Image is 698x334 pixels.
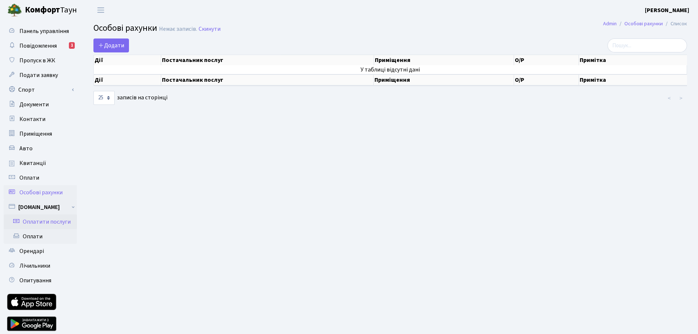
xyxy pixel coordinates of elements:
a: Додати [93,38,129,52]
a: Повідомлення1 [4,38,77,53]
span: Додати [98,41,124,49]
a: Авто [4,141,77,156]
a: [DOMAIN_NAME] [4,200,77,214]
a: Орендарі [4,244,77,258]
th: Примітка [579,74,693,85]
span: Опитування [19,276,51,285]
li: Список [663,20,687,28]
span: Орендарі [19,247,44,255]
td: У таблиці відсутні дані [94,65,687,74]
label: записів на сторінці [93,91,167,105]
div: 1 [69,42,75,49]
nav: breadcrumb [592,16,698,32]
select: записів на сторінці [93,91,115,105]
span: Панель управління [19,27,69,35]
a: Лічильники [4,258,77,273]
a: Особові рахунки [4,185,77,200]
th: Примітка [579,55,693,65]
div: Немає записів. [159,26,197,33]
span: Оплати [19,174,39,182]
span: Документи [19,100,49,109]
a: Квитанції [4,156,77,170]
th: О/Р [514,74,579,85]
th: О/Р [514,55,579,65]
button: Переключити навігацію [92,4,110,16]
a: Скинути [199,26,221,33]
th: Постачальник послуг [161,55,374,65]
a: [PERSON_NAME] [645,6,689,15]
span: Квитанції [19,159,46,167]
a: Документи [4,97,77,112]
span: Лічильники [19,262,50,270]
a: Опитування [4,273,77,288]
span: Авто [19,144,33,153]
span: Особові рахунки [93,22,157,34]
input: Пошук... [607,38,687,52]
b: [PERSON_NAME] [645,6,689,14]
img: logo.png [7,3,22,18]
a: Особові рахунки [624,20,663,27]
span: Таун [25,4,77,16]
a: Оплатити послуги [4,214,77,229]
a: Admin [603,20,617,27]
b: Комфорт [25,4,60,16]
span: Особові рахунки [19,188,63,197]
th: Дії [94,55,161,65]
a: Контакти [4,112,77,126]
a: Приміщення [4,126,77,141]
span: Подати заявку [19,71,58,79]
th: Постачальник послуг [161,74,374,85]
a: Подати заявку [4,68,77,82]
span: Контакти [19,115,45,123]
span: Пропуск в ЖК [19,56,55,65]
th: Дії [94,74,161,85]
span: Приміщення [19,130,52,138]
a: Оплати [4,229,77,244]
a: Пропуск в ЖК [4,53,77,68]
th: Приміщення [374,74,514,85]
a: Панель управління [4,24,77,38]
th: Приміщення [374,55,514,65]
a: Спорт [4,82,77,97]
a: Оплати [4,170,77,185]
span: Повідомлення [19,42,57,50]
